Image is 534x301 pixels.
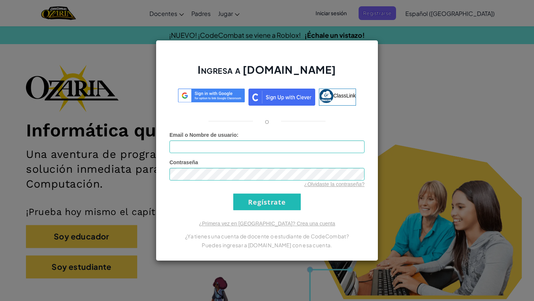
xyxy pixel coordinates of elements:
[169,159,198,165] span: Contraseña
[169,241,365,249] p: Puedes ingresar a [DOMAIN_NAME] con esa cuenta.
[169,132,237,138] span: Email o Nombre de usuario
[319,89,333,103] img: classlink-logo-small.png
[304,181,365,187] a: ¿Olvidaste la contraseña?
[178,89,245,102] img: log-in-google-sso.svg
[169,131,238,139] label: :
[169,232,365,241] p: ¿Ya tienes una cuenta de docente o estudiante de CodeCombat?
[199,221,335,226] a: ¿Primera vez en [GEOGRAPHIC_DATA]? Crea una cuenta
[265,117,269,126] p: o
[248,89,315,106] img: clever_sso_button@2x.png
[169,63,365,84] h2: Ingresa a [DOMAIN_NAME]
[233,193,301,210] input: Regístrate
[333,93,356,99] span: ClassLink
